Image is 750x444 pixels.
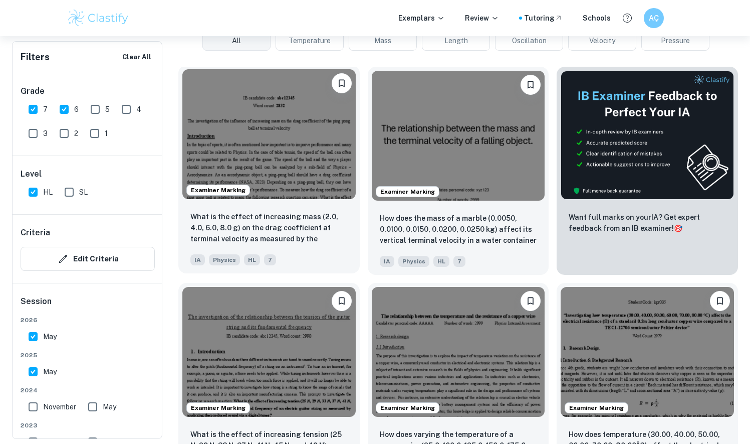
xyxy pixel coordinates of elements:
[209,254,240,265] span: Physics
[190,211,348,245] p: What is the effect of increasing mass (2.0, 4.0, 6.0, 8.0 g) on the drag coefficient at terminal ...
[67,8,130,28] img: Clastify logo
[561,71,734,200] img: Thumbnail
[21,168,155,180] h6: Level
[524,13,563,24] a: Tutoring
[105,104,110,115] span: 5
[433,256,449,267] span: HL
[661,35,690,46] span: Pressure
[21,386,155,395] span: 2024
[332,73,352,93] button: Bookmark
[21,247,155,271] button: Edit Criteria
[569,212,726,234] p: Want full marks on your IA ? Get expert feedback from an IB examiner!
[561,287,734,417] img: Physics IA example thumbnail: How does temperature (30.00, 40.00, 50
[21,50,50,64] h6: Filters
[43,401,76,412] span: November
[74,128,78,139] span: 2
[79,187,88,198] span: SL
[465,13,499,24] p: Review
[21,227,50,239] h6: Criteria
[187,403,249,412] span: Examiner Marking
[120,50,154,65] button: Clear All
[644,8,664,28] button: AÇ
[557,67,738,275] a: ThumbnailWant full marks on yourIA? Get expert feedback from an IB examiner!
[398,256,429,267] span: Physics
[332,291,352,311] button: Bookmark
[21,421,155,430] span: 2023
[376,403,439,412] span: Examiner Marking
[74,104,79,115] span: 6
[521,75,541,95] button: Bookmark
[710,291,730,311] button: Bookmark
[648,13,659,24] h6: AÇ
[43,104,48,115] span: 7
[674,224,682,232] span: 🎯
[368,67,549,275] a: Examiner MarkingBookmarkHow does the mass of a marble (0.0050, 0.0100, 0.0150, 0.0200, 0.0250 kg)...
[583,13,611,24] a: Schools
[289,35,331,46] span: Temperature
[453,256,465,267] span: 7
[512,35,547,46] span: Oscillation
[380,256,394,267] span: IA
[136,104,141,115] span: 4
[619,10,636,27] button: Help and Feedback
[43,331,57,342] span: May
[43,128,48,139] span: 3
[380,213,537,247] p: How does the mass of a marble (0.0050, 0.0100, 0.0150, 0.0200, 0.0250 kg) affect its vertical ter...
[21,295,155,316] h6: Session
[376,187,439,196] span: Examiner Marking
[21,85,155,97] h6: Grade
[372,287,545,417] img: Physics IA example thumbnail: How does varying the temperature of a co
[21,351,155,360] span: 2025
[232,35,241,46] span: All
[374,35,391,46] span: Mass
[264,254,276,265] span: 7
[372,71,545,201] img: Physics IA example thumbnail: How does the mass of a marble (0.0050, 0
[398,13,445,24] p: Exemplars
[444,35,468,46] span: Length
[43,187,53,198] span: HL
[190,254,205,265] span: IA
[105,128,108,139] span: 1
[178,67,360,275] a: Examiner MarkingBookmarkWhat is the effect of increasing mass (2.0, 4.0, 6.0, 8.0 g) on the drag ...
[103,401,116,412] span: May
[521,291,541,311] button: Bookmark
[21,316,155,325] span: 2026
[244,254,260,265] span: HL
[589,35,615,46] span: Velocity
[187,186,249,195] span: Examiner Marking
[565,403,628,412] span: Examiner Marking
[182,287,356,417] img: Physics IA example thumbnail: What is the effect of increasing tension
[43,366,57,377] span: May
[182,69,356,199] img: Physics IA example thumbnail: What is the effect of increasing mass (2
